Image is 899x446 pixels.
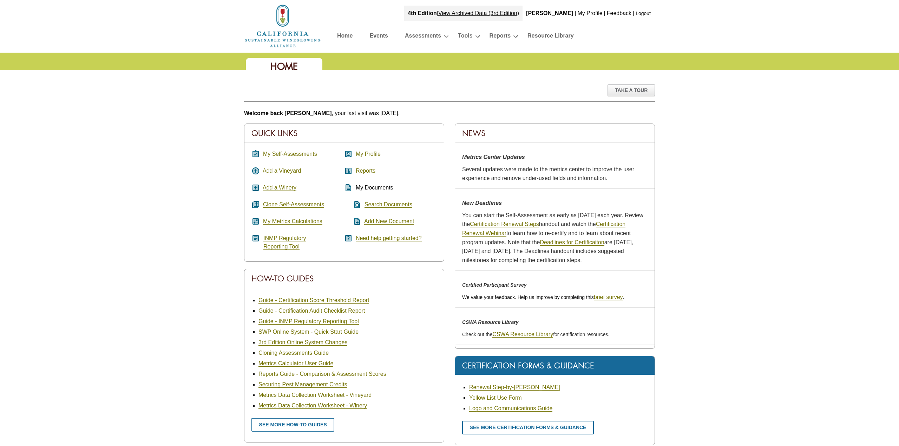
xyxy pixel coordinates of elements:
[258,392,372,398] a: Metrics Data Collection Worksheet - Vineyard
[408,10,437,16] strong: 4th Edition
[344,184,353,192] i: description
[462,421,594,434] a: See more certification forms & guidance
[251,167,260,175] i: add_circle
[632,6,635,21] div: |
[270,60,298,73] span: Home
[251,217,260,226] i: calculate
[251,234,260,242] i: article
[356,168,375,174] a: Reports
[462,319,519,325] em: CSWA Resource Library
[356,151,381,157] a: My Profile
[244,110,332,116] b: Welcome back [PERSON_NAME]
[251,418,334,432] a: See more how-to guides
[258,360,333,367] a: Metrics Calculator User Guide
[251,150,260,158] i: assignment_turned_in
[251,200,260,209] i: queue
[263,235,306,250] a: INMP RegulatoryReporting Tool
[574,6,577,21] div: |
[344,200,361,209] i: find_in_page
[462,294,624,300] span: We value your feedback. Help us improve by completing this .
[608,84,655,96] div: Take A Tour
[244,269,444,288] div: How-To Guides
[462,332,609,337] span: Check out the for certification resources.
[258,308,365,314] a: Guide - Certification Audit Checklist Report
[405,31,441,43] a: Assessments
[244,109,655,118] p: , your last visit was [DATE].
[469,395,522,401] a: Yellow List Use Form
[577,10,602,16] a: My Profile
[462,200,502,206] strong: New Deadlines
[527,31,574,43] a: Resource Library
[263,201,324,208] a: Clone Self-Assessments
[462,221,625,237] a: Certification Renewal Webinar
[356,235,422,241] a: Need help getting started?
[365,201,412,208] a: Search Documents
[462,211,648,265] p: You can start the Self-Assessment as early as [DATE] each year. Review the handout and watch the ...
[258,402,367,409] a: Metrics Data Collection Worksheet - Winery
[594,294,623,300] a: brief survey
[263,151,317,157] a: My Self-Assessments
[364,218,414,225] a: Add New Document
[462,282,527,288] em: Certified Participant Survey
[462,154,525,160] strong: Metrics Center Updates
[244,22,321,28] a: Home
[492,331,553,338] a: CSWA Resource Library
[526,10,573,16] b: [PERSON_NAME]
[263,168,301,174] a: Add a Vineyard
[263,185,296,191] a: Add a Winery
[251,184,260,192] i: add_box
[455,124,655,143] div: News
[263,218,322,225] a: My Metrics Calculations
[258,371,386,377] a: Reports Guide - Comparison & Assessment Scores
[469,405,552,412] a: Logo and Communications Guide
[356,185,393,191] span: My Documents
[337,31,353,43] a: Home
[469,384,560,391] a: Renewal Step-by-[PERSON_NAME]
[258,297,369,304] a: Guide - Certification Score Threshold Report
[636,11,651,16] a: Logout
[607,10,631,16] a: Feedback
[490,31,511,43] a: Reports
[462,166,634,181] span: Several updates were made to the metrics center to improve the user experience and remove under-u...
[258,350,329,356] a: Cloning Assessments Guide
[404,6,523,21] div: |
[344,217,361,226] i: note_add
[438,10,519,16] a: View Archived Data (3rd Edition)
[344,150,353,158] i: account_box
[258,329,359,335] a: SWP Online System - Quick Start Guide
[244,4,321,48] img: logo_cswa2x.png
[455,356,655,375] div: Certification Forms & Guidance
[540,239,604,246] a: Deadlines for Certificaiton
[344,234,353,242] i: help_center
[369,31,388,43] a: Events
[344,167,353,175] i: assessment
[258,339,347,346] a: 3rd Edition Online System Changes
[603,6,606,21] div: |
[258,318,359,325] a: Guide - INMP Regulatory Reporting Tool
[470,221,539,227] a: Certification Renewal Steps
[244,124,444,143] div: Quick Links
[458,31,472,43] a: Tools
[258,381,347,388] a: Securing Pest Management Credits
